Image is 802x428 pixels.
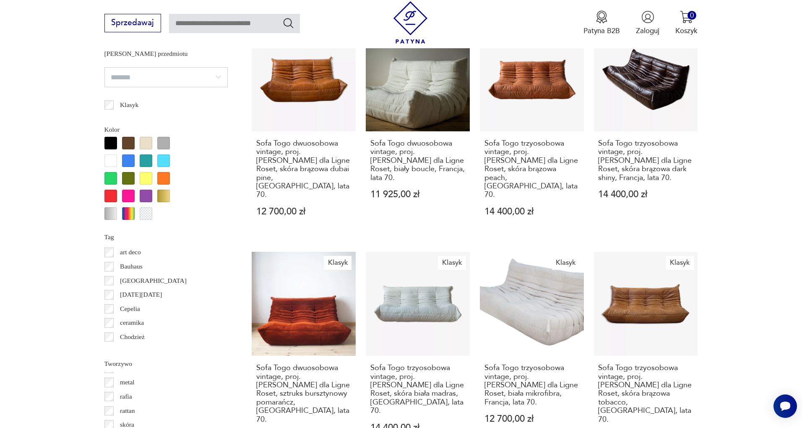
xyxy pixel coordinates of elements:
p: metal [120,377,135,388]
p: 14 400,00 zł [484,207,579,216]
p: 14 400,00 zł [598,190,693,199]
button: Patyna B2B [583,10,620,36]
p: Zaloguj [636,26,659,36]
a: KlasykSofa Togo trzyosobowa vintage, proj. M. Ducaroy dla Ligne Roset, skóra brązowa dark shiny, ... [594,27,698,236]
p: Klasyk [120,99,138,110]
p: Tworzywo [104,358,228,369]
button: Sprzedawaj [104,14,161,32]
p: 11 925,00 zł [370,190,465,199]
p: art deco [120,247,141,258]
p: [DATE][DATE] [120,289,162,300]
h3: Sofa Togo dwuosobowa vintage, proj. [PERSON_NAME] dla Ligne Roset, skóra brązowa dubai pine, [GEO... [256,139,351,199]
p: Bauhaus [120,261,143,272]
h3: Sofa Togo trzyosobowa vintage, proj. [PERSON_NAME] dla Ligne Roset, skóra brązowa peach, [GEOGRAP... [484,139,579,199]
p: rattan [120,405,135,416]
img: Ikona medalu [595,10,608,23]
p: Cepelia [120,303,140,314]
h3: Sofa Togo trzyosobowa vintage, proj. [PERSON_NAME] dla Ligne Roset, biała mikrofibra, Francja, la... [484,364,579,407]
p: Chodzież [120,331,145,342]
p: Patyna B2B [583,26,620,36]
button: Zaloguj [636,10,659,36]
h3: Sofa Togo dwuosobowa vintage, proj. [PERSON_NAME] dla Ligne Roset, biały boucle, Francja, lata 70. [370,139,465,182]
h3: Sofa Togo trzyosobowa vintage, proj. [PERSON_NAME] dla Ligne Roset, skóra brązowa tobacco, [GEOGR... [598,364,693,424]
a: KlasykSofa Togo dwuosobowa vintage, proj. M. Ducaroy dla Ligne Roset, skóra brązowa dubai pine, F... [252,27,356,236]
a: Sprzedawaj [104,20,161,27]
h3: Sofa Togo dwuosobowa vintage, proj. [PERSON_NAME] dla Ligne Roset, sztruks bursztynowy pomarańcz,... [256,364,351,424]
p: Koszyk [675,26,698,36]
p: rafia [120,391,132,402]
a: Ikona medaluPatyna B2B [583,10,620,36]
iframe: Smartsupp widget button [773,394,797,418]
p: [GEOGRAPHIC_DATA] [120,275,187,286]
p: Kolor [104,124,228,135]
p: ceramika [120,317,144,328]
button: Szukaj [282,17,294,29]
h3: Sofa Togo trzyosobowa vintage, proj. [PERSON_NAME] dla Ligne Roset, skóra brązowa dark shiny, Fra... [598,139,693,182]
a: KlasykSofa Togo dwuosobowa vintage, proj. M. Ducaroy dla Ligne Roset, biały boucle, Francja, lata... [366,27,470,236]
p: [PERSON_NAME] przedmiotu [104,48,228,59]
p: Ćmielów [120,346,144,357]
p: 12 700,00 zł [256,207,351,216]
img: Ikonka użytkownika [641,10,654,23]
p: Tag [104,232,228,243]
div: 0 [687,11,696,20]
a: KlasykSofa Togo trzyosobowa vintage, proj. M. Ducaroy dla Ligne Roset, skóra brązowa peach, Franc... [480,27,584,236]
button: 0Koszyk [675,10,698,36]
h3: Sofa Togo trzyosobowa vintage, proj. [PERSON_NAME] dla Ligne Roset, skóra biała madras, [GEOGRAPH... [370,364,465,415]
img: Ikona koszyka [680,10,693,23]
img: Patyna - sklep z meblami i dekoracjami vintage [389,1,432,44]
p: 12 700,00 zł [484,415,579,423]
